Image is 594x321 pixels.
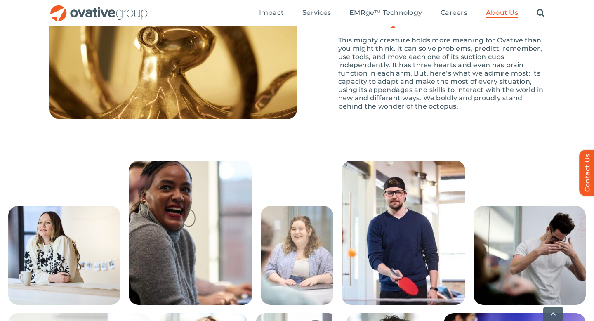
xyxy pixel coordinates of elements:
[259,9,284,17] span: Impact
[486,9,518,18] a: About Us
[261,206,333,305] img: About Us – Bottom Collage 3
[8,206,120,305] img: About Us – Bottom Collage
[486,9,518,17] span: About Us
[441,9,467,17] span: Careers
[342,160,465,305] img: About Us – Bottom Collage 4
[49,4,148,12] a: OG_Full_horizontal_RGB
[349,9,422,18] a: EMRge™ Technology
[441,9,467,18] a: Careers
[302,9,331,18] a: Services
[129,160,252,305] img: About Us – Bottom Collage 2
[349,9,422,17] span: EMRge™ Technology
[259,9,284,18] a: Impact
[338,36,544,111] p: This mighty creature holds more meaning for Ovative than you might think. It can solve problems, ...
[302,9,331,17] span: Services
[474,206,586,305] img: About Us – Bottom Collage 5
[537,9,544,18] a: Search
